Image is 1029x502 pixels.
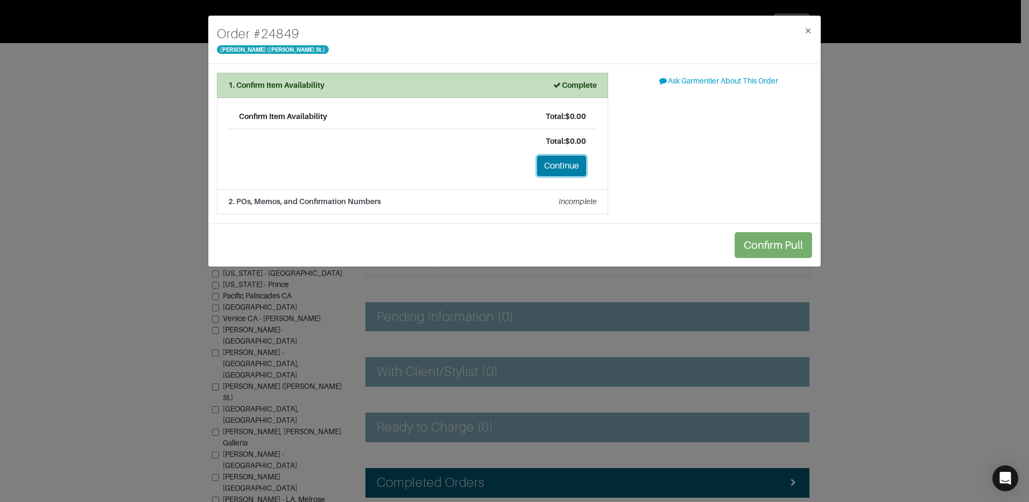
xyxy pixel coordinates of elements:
h4: Order # 24849 [217,24,329,44]
div: Total: $0.00 [239,136,586,147]
div: Open Intercom Messenger [992,465,1018,491]
em: Incomplete [559,197,597,206]
strong: 1. Confirm Item Availability [228,81,325,89]
span: [PERSON_NAME] ([PERSON_NAME] St.) [217,45,329,54]
strong: Complete [552,81,597,89]
span: × [804,23,812,38]
div: Confirm Item Availability [239,111,327,122]
button: Confirm Pull [735,232,812,258]
button: Close [795,16,821,46]
strong: 2. POs, Memos, and Confirmation Numbers [228,197,381,206]
button: Continue [537,156,586,176]
button: Ask Garmentier About This Order [624,73,812,89]
div: Total: $0.00 [546,111,586,122]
